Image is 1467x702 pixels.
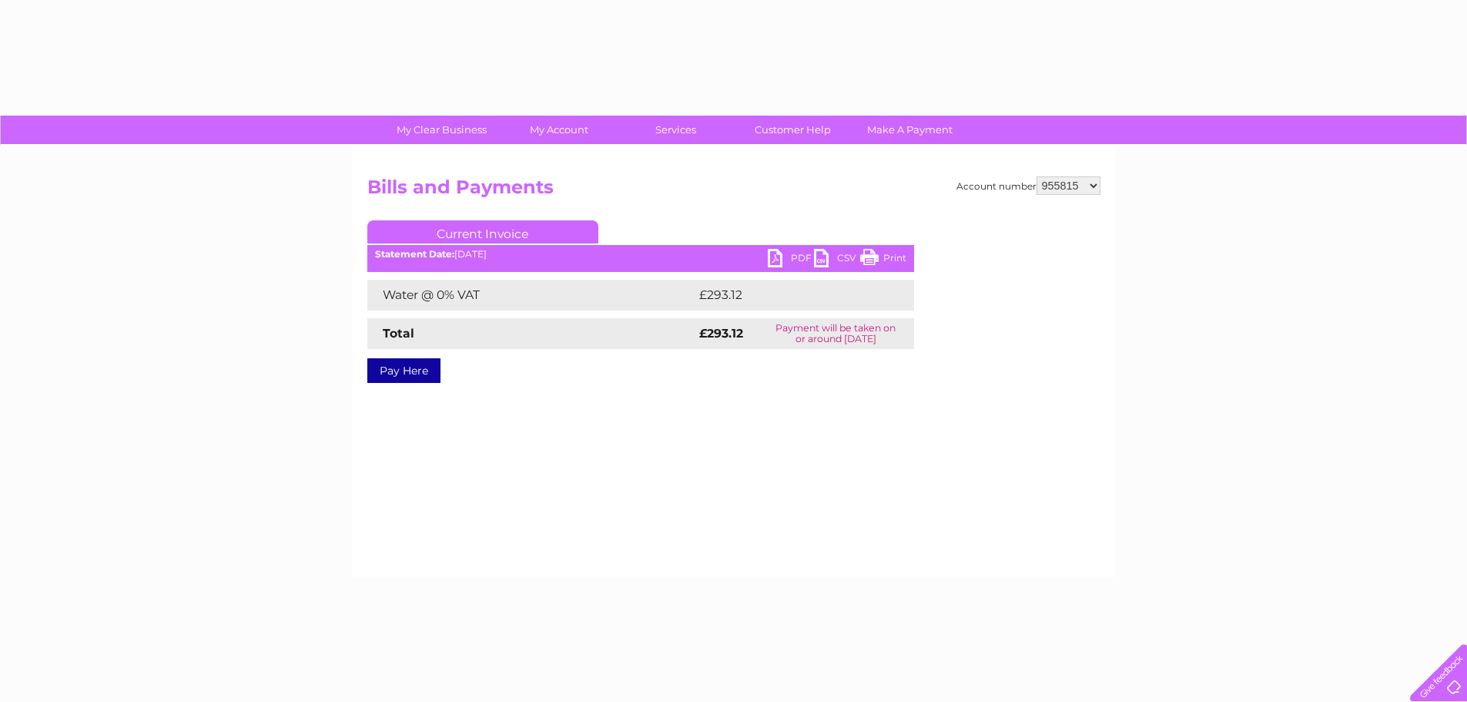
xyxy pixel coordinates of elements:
[367,358,440,383] a: Pay Here
[367,249,914,260] div: [DATE]
[612,116,739,144] a: Services
[367,220,598,244] a: Current Invoice
[378,116,505,144] a: My Clear Business
[956,176,1100,195] div: Account number
[375,248,454,260] b: Statement Date:
[768,249,814,271] a: PDF
[846,116,973,144] a: Make A Payment
[383,326,414,341] strong: Total
[495,116,622,144] a: My Account
[367,280,695,311] td: Water @ 0% VAT
[699,326,743,341] strong: £293.12
[860,249,906,271] a: Print
[758,318,913,349] td: Payment will be taken on or around [DATE]
[729,116,856,144] a: Customer Help
[814,249,860,271] a: CSV
[367,176,1100,206] h2: Bills and Payments
[695,280,886,311] td: £293.12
